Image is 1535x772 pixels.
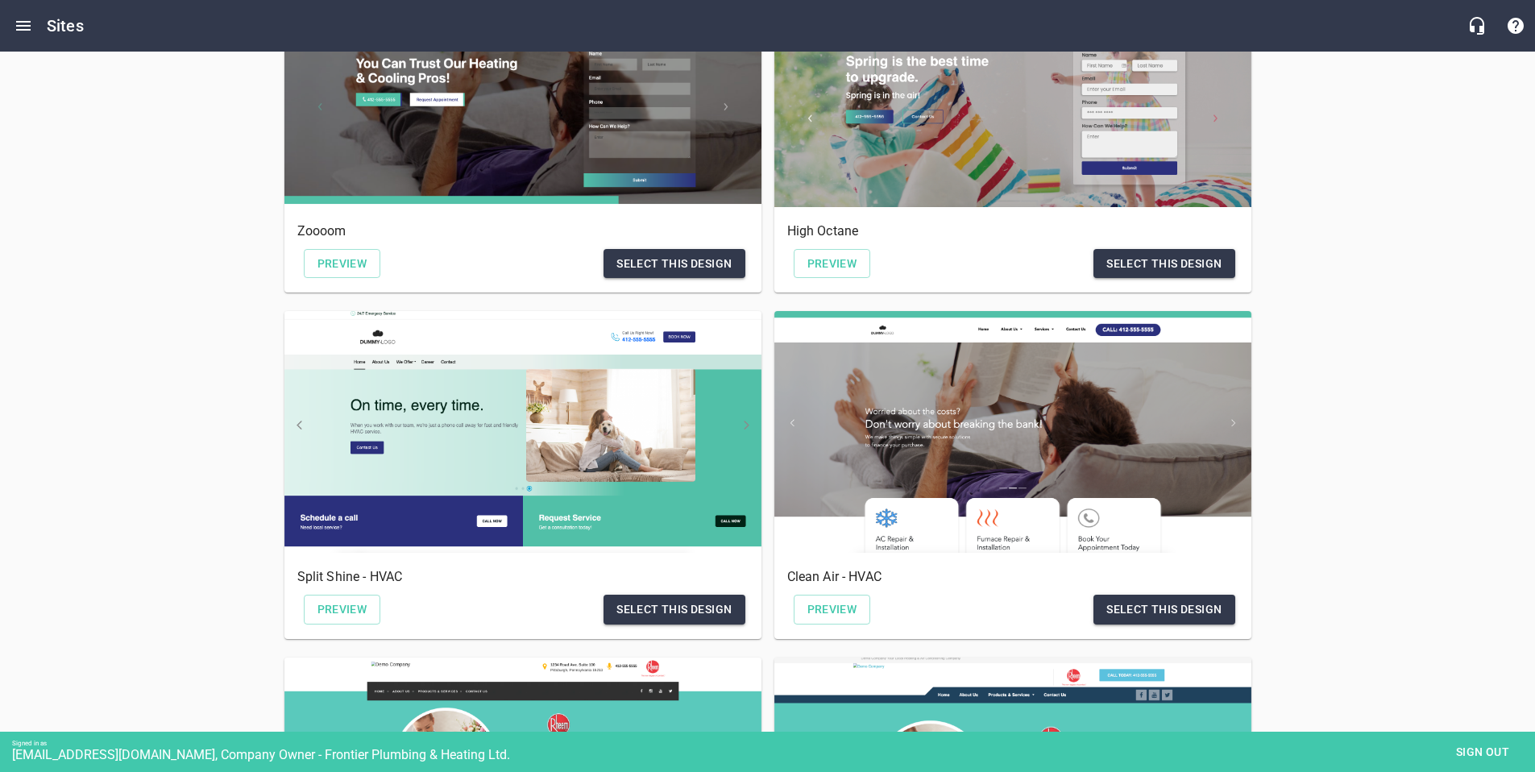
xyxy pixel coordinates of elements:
button: Select this design [604,249,745,279]
h6: Split Shine - HVAC [297,566,749,588]
a: Preview [794,249,871,279]
h6: Zoooom [297,220,749,243]
a: Preview [304,595,381,625]
div: Split Shine - HVAC [284,311,761,553]
button: Select this design [1093,249,1234,279]
button: Select this design [604,595,745,625]
span: Sign out [1449,742,1516,762]
h6: High Octane [787,220,1238,243]
span: Select this design [1106,600,1222,620]
button: Live Chat [1458,6,1496,45]
span: Select this design [616,600,732,620]
span: Preview [317,254,367,274]
h6: Clean Air - HVAC [787,566,1238,588]
button: Open drawer [4,6,43,45]
span: Preview [807,600,857,620]
span: Select this design [616,254,732,274]
span: Preview [317,600,367,620]
button: Select this design [1093,595,1234,625]
div: Clean Air - HVAC [774,311,1251,553]
div: [EMAIL_ADDRESS][DOMAIN_NAME], Company Owner - Frontier Plumbing & Heating Ltd. [12,747,1535,762]
button: Support Portal [1496,6,1535,45]
span: Preview [807,254,857,274]
a: Preview [794,595,871,625]
a: Preview [304,249,381,279]
h6: Sites [47,13,84,39]
div: Signed in as [12,740,1535,747]
button: Sign out [1442,737,1523,767]
span: Select this design [1106,254,1222,274]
